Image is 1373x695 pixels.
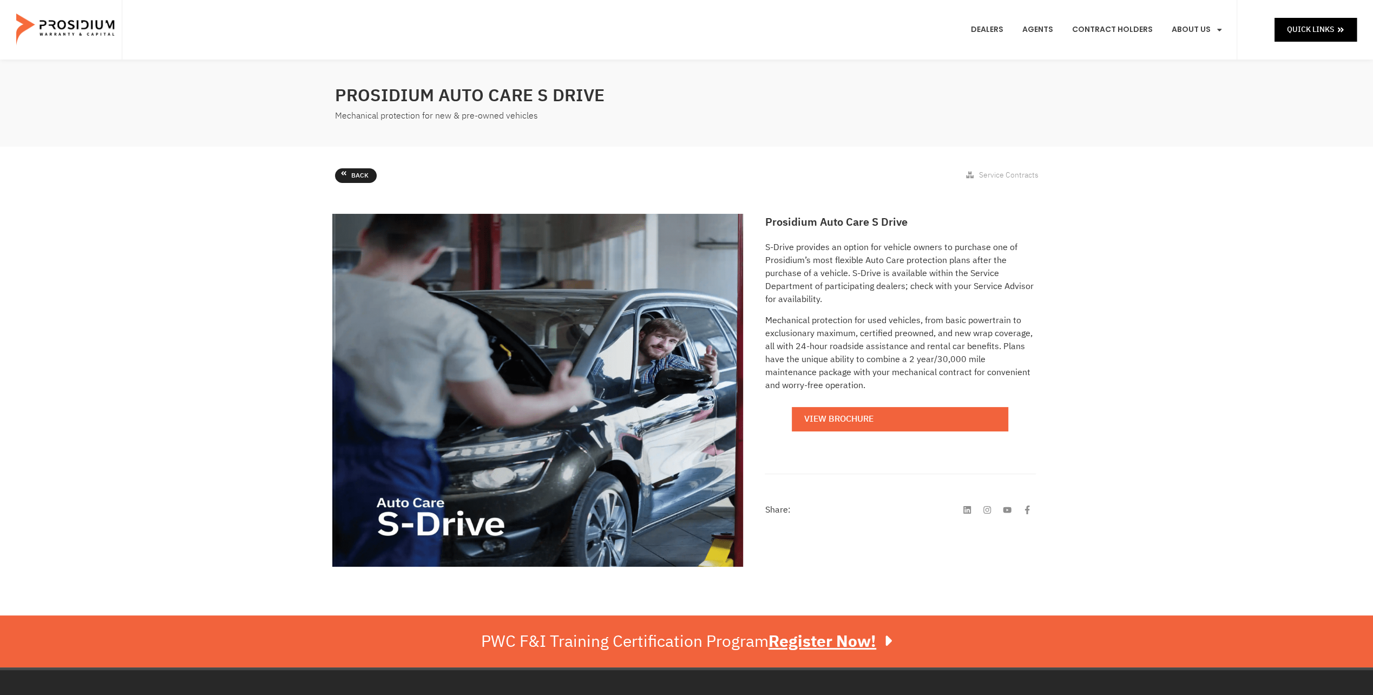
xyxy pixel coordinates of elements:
a: About Us [1163,10,1231,50]
h2: Prosidium Auto Care S Drive [335,82,681,108]
div: Mechanical protection for new & pre-owned vehicles [335,108,681,124]
span: Service Contracts [979,169,1039,181]
p: Mechanical protection for used vehicles, from basic powertrain to exclusionary maximum, certified... [765,314,1035,392]
a: Dealers [962,10,1011,50]
h2: Prosidium Auto Care S Drive [765,214,1035,230]
u: Register Now! [768,629,876,653]
a: Contract Holders [1063,10,1160,50]
nav: Menu [962,10,1231,50]
span: Back [351,170,369,182]
a: Quick Links [1275,18,1357,41]
a: Agents [1014,10,1061,50]
span: Quick Links [1287,23,1334,36]
a: Back [335,168,377,183]
h4: Share: [765,506,790,514]
div: PWC F&I Training Certification Program [481,632,892,651]
a: View Brochure [792,407,1008,431]
p: S-Drive provides an option for vehicle owners to purchase one of Prosidium’s most flexible Auto C... [765,241,1035,306]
